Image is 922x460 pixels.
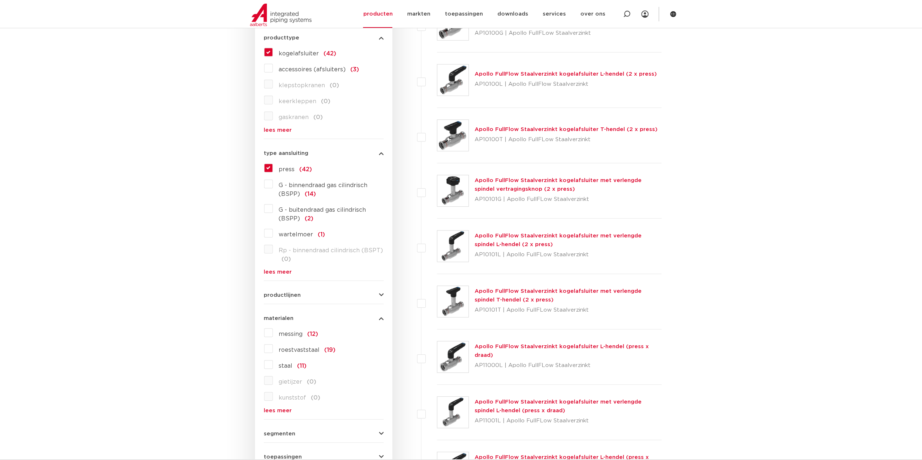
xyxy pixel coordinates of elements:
[475,134,658,145] p: AP10100T | Apollo FullFLow Staalverzinkt
[279,98,316,104] span: keerkleppen
[475,178,642,192] a: Apollo FullFlow Staalverzinkt kogelafsluiter met verlengde spindel vertragingsknop (2 x press)
[437,286,468,317] img: Thumbnail for Apollo FullFlow Staalverzinkt kogelafsluiter met verlengde spindel T-hendel (2 x pr...
[437,231,468,262] img: Thumbnail for Apollo FullFlow Staalverzinkt kogelafsluiter met verlengde spindel L-hendel (2 x pr...
[264,292,301,298] span: productlijnen
[330,83,339,88] span: (0)
[264,35,299,41] span: producttype
[264,292,384,298] button: productlijnen
[264,35,384,41] button: producttype
[475,233,642,247] a: Apollo FullFlow Staalverzinkt kogelafsluiter met verlengde spindel L-hendel (2 x press)
[279,83,325,88] span: klepstopkranen
[350,67,359,72] span: (3)
[475,127,658,132] a: Apollo FullFlow Staalverzinkt kogelafsluiter T-hendel (2 x press)
[437,64,468,96] img: Thumbnail for Apollo FullFlow Staalverzinkt kogelafsluiter L-hendel (2 x press)
[313,114,323,120] span: (0)
[307,379,316,385] span: (0)
[437,120,468,151] img: Thumbnail for Apollo FullFlow Staalverzinkt kogelafsluiter T-hendel (2 x press)
[264,454,384,460] button: toepassingen
[297,363,306,369] span: (11)
[279,166,295,172] span: press
[264,151,308,156] span: type aansluiting
[305,216,313,221] span: (2)
[475,304,662,316] p: AP10101T | Apollo FullFLow Staalverzinkt
[279,347,320,353] span: roestvaststaal
[264,454,302,460] span: toepassingen
[321,98,330,104] span: (0)
[279,331,303,337] span: messing
[264,431,295,436] span: segmenten
[264,408,384,413] a: lees meer
[279,67,346,72] span: accessoires (afsluiters)
[475,415,662,427] p: AP11001L | Apollo FullFLow Staalverzinkt
[475,249,662,261] p: AP10101L | Apollo FullFLow Staalverzinkt
[307,331,318,337] span: (12)
[264,127,384,133] a: lees meer
[264,316,293,321] span: materialen
[281,256,291,262] span: (0)
[475,344,649,358] a: Apollo FullFlow Staalverzinkt kogelafsluiter L-hendel (press x draad)
[437,175,468,206] img: Thumbnail for Apollo FullFlow Staalverzinkt kogelafsluiter met verlengde spindel vertragingsknop ...
[279,51,319,56] span: kogelafsluiter
[279,182,367,197] span: G - binnendraad gas cilindrisch (BSPP)
[279,232,313,237] span: wartelmoer
[279,363,292,369] span: staal
[264,316,384,321] button: materialen
[437,341,468,372] img: Thumbnail for Apollo FullFlow Staalverzinkt kogelafsluiter L-hendel (press x draad)
[279,395,306,401] span: kunststof
[264,151,384,156] button: type aansluiting
[264,431,384,436] button: segmenten
[264,269,384,275] a: lees meer
[475,79,657,90] p: AP10100L | Apollo FullFlow Staalverzinkt
[311,395,320,401] span: (0)
[305,191,316,197] span: (14)
[279,379,302,385] span: gietijzer
[437,397,468,428] img: Thumbnail for Apollo FullFlow Staalverzinkt kogelafsluiter met verlengde spindel L-hendel (press ...
[475,360,662,371] p: AP11000L | Apollo FullFLow Staalverzinkt
[475,399,642,413] a: Apollo FullFlow Staalverzinkt kogelafsluiter met verlengde spindel L-hendel (press x draad)
[279,207,366,221] span: G - buitendraad gas cilindrisch (BSPP)
[299,166,312,172] span: (42)
[279,248,383,253] span: Rp - binnendraad cilindrisch (BSPT)
[475,71,657,77] a: Apollo FullFlow Staalverzinkt kogelafsluiter L-hendel (2 x press)
[475,28,662,39] p: AP10100G | Apollo FullFLow Staalverzinkt
[318,232,325,237] span: (1)
[279,114,309,120] span: gaskranen
[475,288,642,303] a: Apollo FullFlow Staalverzinkt kogelafsluiter met verlengde spindel T-hendel (2 x press)
[475,194,662,205] p: AP10101G | Apollo FullFLow Staalverzinkt
[324,347,335,353] span: (19)
[324,51,336,56] span: (42)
